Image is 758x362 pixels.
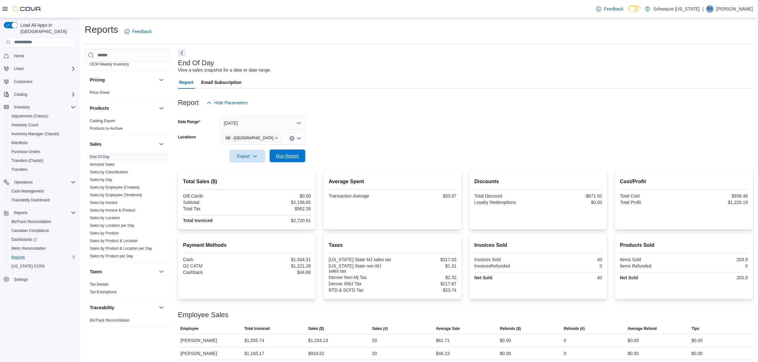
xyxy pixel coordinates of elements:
[14,53,24,59] span: Home
[248,263,311,268] div: $1,221.28
[90,231,119,235] a: Sales by Product
[329,275,391,280] div: Denver Non-Mj Tax
[296,136,301,141] button: Open list of options
[1,103,78,112] button: Inventory
[85,281,170,298] div: Taxes
[85,317,170,327] div: Traceability
[158,140,165,148] button: Sales
[289,136,294,141] button: Clear input
[6,156,78,165] button: Transfers (Classic)
[90,105,156,111] button: Products
[90,177,112,182] span: Sales by Day
[329,178,457,185] h2: Average Spent
[244,350,264,357] div: $1,165.17
[329,281,391,286] div: Denver RMJ Tax
[90,289,117,295] span: Tax Exemptions
[691,326,699,331] span: Tips
[178,59,214,67] h3: End Of Day
[11,78,76,86] span: Customers
[90,318,130,323] a: BioTrack Reconciliation
[9,254,27,261] a: Reports
[540,257,602,262] div: 40
[11,103,76,111] span: Inventory
[474,263,537,268] div: InvoicesRefunded
[90,239,138,243] a: Sales by Product & Location
[248,257,311,262] div: $1,544.31
[90,246,152,251] span: Sales by Product & Location per Day
[1,275,78,284] button: Settings
[85,117,170,135] div: Products
[248,218,311,223] div: $2,720.91
[11,122,39,128] span: Inventory Count
[474,178,602,185] h2: Discounts
[9,245,76,252] span: Metrc Reconciliation
[685,275,748,280] div: 203.9
[11,140,28,145] span: Manifests
[14,210,27,215] span: Reports
[85,153,170,262] div: Sales
[248,200,311,205] div: $2,158.65
[620,193,683,198] div: Total Cost
[628,5,642,12] input: Dark Mode
[308,350,324,357] div: $924.52
[9,262,47,270] a: [US_STATE] CCRS
[6,138,78,147] button: Manifests
[9,166,30,173] a: Transfers
[628,337,639,344] div: $0.00
[11,209,76,217] span: Reports
[178,334,242,347] div: [PERSON_NAME]
[14,66,24,71] span: Users
[702,5,704,13] p: |
[11,65,26,73] button: Users
[183,178,311,185] h2: Total Sales ($)
[594,3,626,15] a: Feedback
[275,136,279,140] button: Remove SB - Highlands from selection in this group
[183,218,213,223] strong: Total Invoiced
[628,326,657,331] span: Average Refund
[474,193,537,198] div: Total Discount
[90,223,134,228] span: Sales by Location per Day
[90,216,120,220] a: Sales by Location
[18,22,76,35] span: Load All Apps in [GEOGRAPHIC_DATA]
[474,257,537,262] div: Invoices Sold
[183,241,311,249] h2: Payment Methods
[90,192,142,198] span: Sales by Employee (Tendered)
[90,223,134,228] a: Sales by Location per Day
[14,180,33,185] span: Operations
[14,79,32,84] span: Customers
[90,268,102,275] h3: Taxes
[1,178,78,187] button: Operations
[158,76,165,84] button: Pricing
[90,304,156,311] button: Traceability
[308,337,328,344] div: $1,234.13
[11,149,40,154] span: Purchase Orders
[11,178,35,186] button: Operations
[394,263,457,268] div: $1.31
[372,326,388,331] span: Sales (#)
[11,131,59,136] span: Inventory Manager (Classic)
[564,337,566,344] div: 0
[90,254,133,258] a: Sales by Product per Day
[394,281,457,286] div: $217.87
[90,238,138,243] span: Sales by Product & Location
[9,148,76,156] span: Purchase Orders
[9,227,52,234] a: Canadian Compliance
[183,200,246,205] div: Subtotal
[372,350,377,357] div: 20
[436,326,460,331] span: Average Sale
[394,275,457,280] div: $2.32
[1,77,78,86] button: Customers
[685,200,748,205] div: $1,220.19
[540,193,602,198] div: -$671.92
[90,126,123,131] span: Products to Archive
[223,135,281,142] span: SB - Highlands
[233,150,261,163] span: Export
[372,337,377,344] div: 20
[620,257,683,262] div: Items Sold
[14,105,30,110] span: Inventory
[11,78,35,86] a: Customers
[4,49,76,301] nav: Complex example
[6,262,78,271] button: [US_STATE] CCRS
[90,62,129,66] a: OCM Weekly Inventory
